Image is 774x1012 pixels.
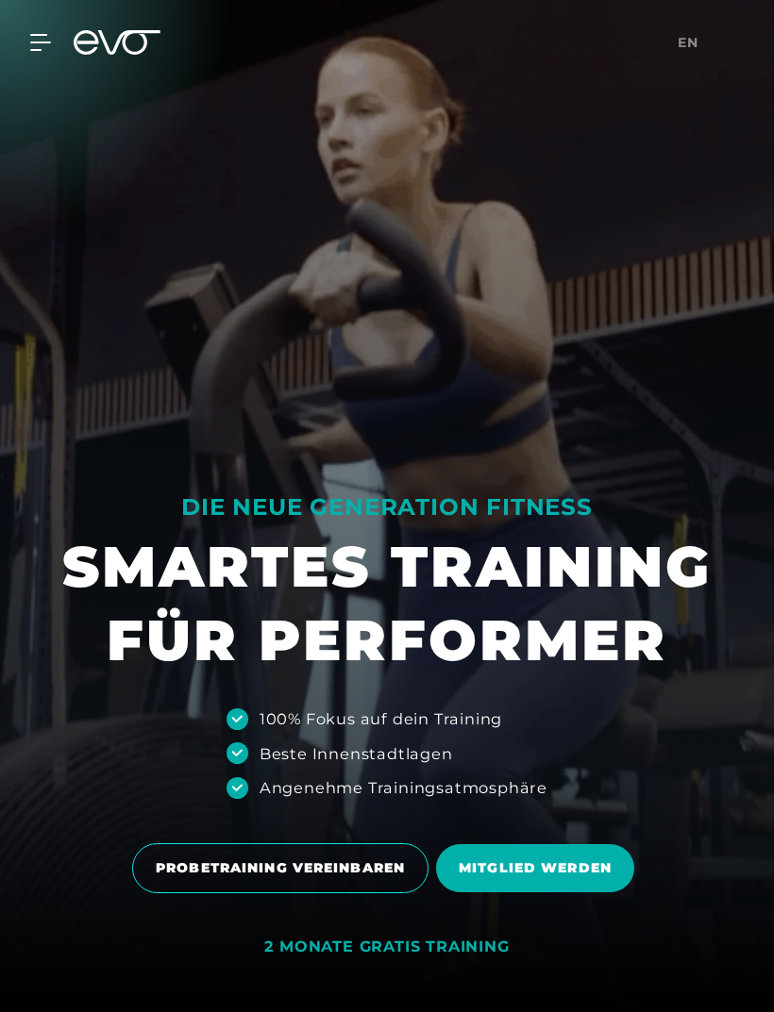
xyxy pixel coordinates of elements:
div: DIE NEUE GENERATION FITNESS [62,492,712,523]
span: PROBETRAINING VEREINBAREN [156,858,405,878]
div: 2 MONATE GRATIS TRAINING [264,937,509,957]
span: MITGLIED WERDEN [459,858,612,878]
span: en [678,34,698,51]
a: en [678,32,710,54]
div: 100% Fokus auf dein Training [260,707,502,730]
div: Beste Innenstadtlagen [260,742,453,765]
h1: SMARTES TRAINING FÜR PERFORMER [62,530,712,677]
a: PROBETRAINING VEREINBAREN [132,829,436,907]
a: MITGLIED WERDEN [436,830,642,906]
div: Angenehme Trainingsatmosphäre [260,776,547,799]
